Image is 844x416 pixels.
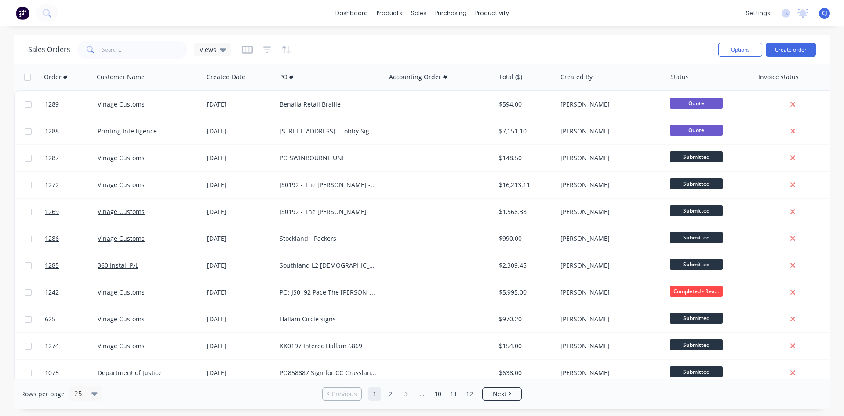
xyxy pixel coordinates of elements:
[45,315,55,324] span: 625
[280,368,377,377] div: PO858887 Sign for CC Grasslands
[560,288,658,297] div: [PERSON_NAME]
[670,366,723,377] span: Submitted
[822,9,827,17] span: CJ
[45,100,59,109] span: 1289
[207,154,273,162] div: [DATE]
[560,368,658,377] div: [PERSON_NAME]
[98,261,138,269] a: 360 Install P/L
[499,127,550,136] div: $7,151.10
[670,151,723,162] span: Submitted
[280,234,377,243] div: Stockland - Packers
[45,234,59,243] span: 1286
[560,261,658,270] div: [PERSON_NAME]
[560,154,658,162] div: [PERSON_NAME]
[28,45,70,54] h1: Sales Orders
[207,234,273,243] div: [DATE]
[280,100,377,109] div: Benalla Retail Braille
[670,73,689,81] div: Status
[45,288,59,297] span: 1242
[415,387,429,401] a: Jump forward
[368,387,381,401] a: Page 1 is your current page
[279,73,293,81] div: PO #
[45,225,98,252] a: 1286
[45,368,59,377] span: 1075
[45,127,59,136] span: 1288
[670,339,723,350] span: Submitted
[670,98,723,109] span: Quote
[499,261,550,270] div: $2,309.45
[45,360,98,386] a: 1075
[323,390,361,398] a: Previous page
[45,118,98,144] a: 1288
[207,315,273,324] div: [DATE]
[200,45,216,54] span: Views
[560,234,658,243] div: [PERSON_NAME]
[207,100,273,109] div: [DATE]
[45,342,59,350] span: 1274
[742,7,775,20] div: settings
[280,127,377,136] div: [STREET_ADDRESS] - Lobby Signage
[560,100,658,109] div: [PERSON_NAME]
[280,261,377,270] div: Southland L2 [DEMOGRAPHIC_DATA] Amenities
[21,390,65,398] span: Rows per page
[758,73,799,81] div: Invoice status
[102,41,188,59] input: Search...
[280,342,377,350] div: KK0197 Interec Hallam 6869
[499,73,522,81] div: Total ($)
[207,288,273,297] div: [DATE]
[45,91,98,118] a: 1289
[98,288,145,296] a: Vinage Customs
[471,7,513,20] div: productivity
[98,100,145,108] a: Vinage Customs
[499,342,550,350] div: $154.00
[332,390,357,398] span: Previous
[98,180,145,189] a: Vinage Customs
[372,7,407,20] div: products
[560,127,658,136] div: [PERSON_NAME]
[670,286,723,297] span: Completed - Rea...
[431,387,444,401] a: Page 10
[389,73,447,81] div: Accounting Order #
[431,7,471,20] div: purchasing
[45,252,98,279] a: 1285
[207,368,273,377] div: [DATE]
[280,154,377,162] div: PO SWINBOURNE UNI
[560,180,658,189] div: [PERSON_NAME]
[98,368,162,377] a: Department of Justice
[499,234,550,243] div: $990.00
[499,288,550,297] div: $5,995.00
[331,7,372,20] a: dashboard
[45,261,59,270] span: 1285
[670,232,723,243] span: Submitted
[319,387,525,401] ul: Pagination
[45,180,59,189] span: 1272
[670,313,723,324] span: Submitted
[98,315,145,323] a: Vinage Customs
[45,172,98,198] a: 1272
[447,387,460,401] a: Page 11
[499,100,550,109] div: $594.00
[670,125,723,136] span: Quote
[407,7,431,20] div: sales
[207,207,273,216] div: [DATE]
[98,127,157,135] a: Printing Intelligence
[766,43,816,57] button: Create order
[493,390,506,398] span: Next
[207,73,245,81] div: Created Date
[499,207,550,216] div: $1,568.38
[483,390,521,398] a: Next page
[207,261,273,270] div: [DATE]
[280,315,377,324] div: Hallam Circle signs
[280,288,377,297] div: PO: JS0192 Pace The [PERSON_NAME] Brailles
[463,387,476,401] a: Page 12
[560,207,658,216] div: [PERSON_NAME]
[45,199,98,225] a: 1269
[98,154,145,162] a: Vinage Customs
[45,333,98,359] a: 1274
[45,279,98,306] a: 1242
[400,387,413,401] a: Page 3
[718,43,762,57] button: Options
[499,368,550,377] div: $638.00
[499,180,550,189] div: $16,213.11
[45,145,98,171] a: 1287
